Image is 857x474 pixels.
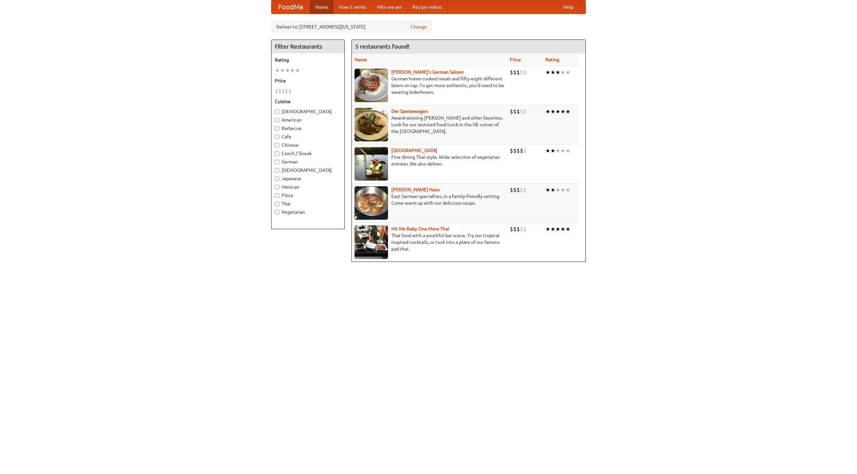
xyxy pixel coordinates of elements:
input: [DEMOGRAPHIC_DATA] [275,110,279,114]
li: $ [520,108,523,115]
li: ★ [565,69,570,76]
li: $ [523,108,527,115]
a: Home [310,0,333,14]
li: ★ [560,69,565,76]
label: Czech / Slovak [275,150,341,157]
h5: Cuisine [275,98,341,105]
li: ★ [290,67,295,74]
li: ★ [550,69,555,76]
li: ★ [275,67,280,74]
label: Thai [275,200,341,207]
li: $ [513,225,517,233]
li: ★ [545,108,550,115]
a: [GEOGRAPHIC_DATA] [391,148,437,153]
li: $ [517,186,520,194]
li: ★ [545,147,550,154]
img: speisewagen.jpg [355,108,388,141]
label: Barbecue [275,125,341,132]
input: Japanese [275,177,279,181]
li: $ [517,69,520,76]
label: Pizza [275,192,341,199]
li: $ [285,87,288,95]
input: Cafe [275,135,279,139]
a: [PERSON_NAME]'s German Saloon [391,69,464,75]
li: $ [523,225,527,233]
a: FoodMe [271,0,310,14]
label: Cafe [275,133,341,140]
label: American [275,117,341,123]
label: Japanese [275,175,341,182]
li: $ [523,186,527,194]
li: $ [510,225,513,233]
li: ★ [560,147,565,154]
li: $ [510,186,513,194]
input: Czech / Slovak [275,151,279,156]
input: Thai [275,202,279,206]
li: $ [517,225,520,233]
li: $ [510,108,513,115]
li: ★ [565,186,570,194]
li: ★ [550,186,555,194]
li: ★ [565,108,570,115]
b: [PERSON_NAME] Haus [391,187,440,192]
input: Vegetarian [275,210,279,214]
li: $ [520,225,523,233]
li: ★ [555,108,560,115]
li: $ [510,69,513,76]
li: $ [520,186,523,194]
input: Mexican [275,185,279,189]
a: Hit Me Baby One More Thai [391,226,449,231]
li: $ [513,147,517,154]
input: Pizza [275,193,279,198]
li: ★ [285,67,290,74]
li: ★ [560,186,565,194]
li: $ [278,87,282,95]
a: Help [558,0,579,14]
p: Thai food with a youthful bar scene. Try our tropical inspired cocktails, or tuck into a plate of... [355,232,504,252]
label: [DEMOGRAPHIC_DATA] [275,108,341,115]
p: East German specialties, in a family-friendly setting. Come warm up with our delicious soups. [355,193,504,206]
li: ★ [560,225,565,233]
a: How it works [333,0,372,14]
p: Award-winning [PERSON_NAME] and other favorites. Look for our restored food truck in the NE corne... [355,115,504,135]
li: ★ [545,186,550,194]
p: German home-cooked meals and fifty-eight different beers on tap. To get more authentic, you'd nee... [355,75,504,95]
a: Who we are [372,0,407,14]
p: Fine dining Thai-style. Wide selection of vegetarian entrées. We also deliver. [355,154,504,167]
li: ★ [545,225,550,233]
b: Der Speisewagen [391,109,428,114]
h4: Filter Restaurants [271,40,344,53]
ng-pluralize: 5 restaurants found! [355,43,409,50]
a: Change [411,23,427,30]
li: ★ [555,147,560,154]
li: $ [513,69,517,76]
li: $ [513,186,517,194]
a: Name [355,57,367,62]
li: ★ [550,108,555,115]
li: $ [520,147,523,154]
li: ★ [565,147,570,154]
label: Chinese [275,142,341,148]
a: Recipe videos [407,0,447,14]
img: babythai.jpg [355,225,388,259]
li: ★ [280,67,285,74]
input: American [275,118,279,122]
li: $ [520,69,523,76]
li: $ [282,87,285,95]
img: kohlhaus.jpg [355,186,388,220]
label: [DEMOGRAPHIC_DATA] [275,167,341,174]
input: German [275,160,279,164]
h5: Price [275,77,341,84]
input: Chinese [275,143,279,147]
li: $ [523,69,527,76]
div: Deliver to: [STREET_ADDRESS][US_STATE] [271,21,432,33]
li: ★ [565,225,570,233]
li: $ [513,108,517,115]
li: $ [523,147,527,154]
li: ★ [295,67,300,74]
a: Price [510,57,521,62]
li: ★ [555,225,560,233]
label: Mexican [275,184,341,190]
img: satay.jpg [355,147,388,181]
